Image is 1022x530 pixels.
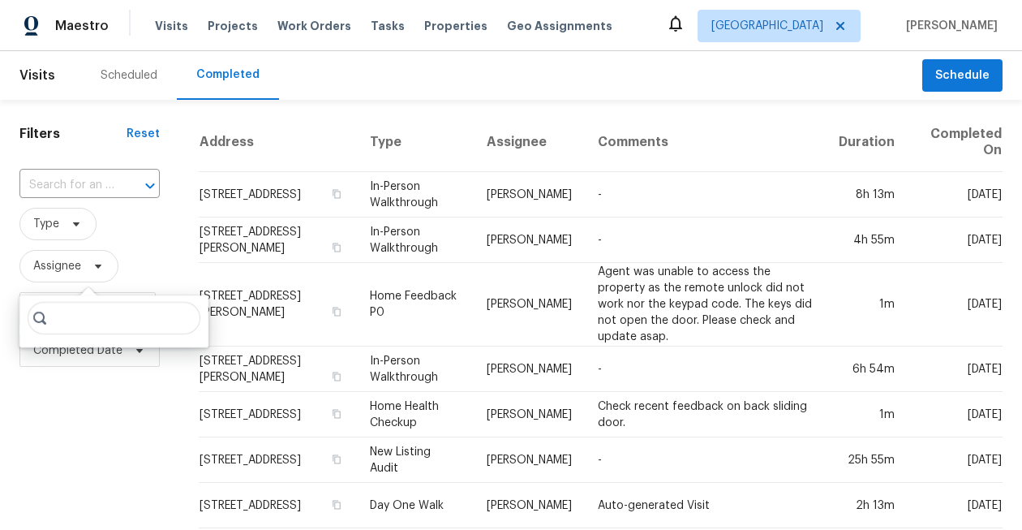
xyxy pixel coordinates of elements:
button: Copy Address [329,452,344,467]
span: Work Orders [277,18,351,34]
td: [DATE] [908,263,1003,347]
td: [STREET_ADDRESS] [199,437,357,483]
span: [GEOGRAPHIC_DATA] [711,18,823,34]
td: Auto-generated Visit [585,483,826,528]
td: [DATE] [908,172,1003,218]
span: Geo Assignments [507,18,612,34]
td: 8h 13m [826,172,908,218]
td: [PERSON_NAME] [474,437,585,483]
td: [PERSON_NAME] [474,483,585,528]
td: [DATE] [908,347,1003,392]
td: 2h 13m [826,483,908,528]
input: Search for an address... [19,173,114,198]
td: [PERSON_NAME] [474,218,585,263]
td: Agent was unable to access the property as the remote unlock did not work nor the keypad code. Th... [585,263,826,347]
th: Type [357,113,474,172]
td: [STREET_ADDRESS][PERSON_NAME] [199,263,357,347]
td: In-Person Walkthrough [357,172,474,218]
button: Copy Address [329,240,344,255]
td: 6h 54m [826,347,908,392]
td: 4h 55m [826,218,908,263]
button: Copy Address [329,498,344,512]
td: - [585,347,826,392]
span: [PERSON_NAME] [900,18,998,34]
td: [STREET_ADDRESS] [199,483,357,528]
td: [PERSON_NAME] [474,172,585,218]
span: Type [33,216,59,232]
td: [DATE] [908,437,1003,483]
td: [DATE] [908,218,1003,263]
span: Projects [208,18,258,34]
td: - [585,218,826,263]
th: Comments [585,113,826,172]
td: [STREET_ADDRESS][PERSON_NAME] [199,218,357,263]
span: Maestro [55,18,109,34]
td: In-Person Walkthrough [357,218,474,263]
td: [PERSON_NAME] [474,392,585,437]
span: Visits [19,58,55,93]
div: Completed [196,67,260,83]
td: - [585,172,826,218]
button: Copy Address [329,187,344,201]
td: - [585,437,826,483]
button: Copy Address [329,369,344,384]
span: Completed Date [33,343,122,359]
td: Check recent feedback on back sliding door. [585,392,826,437]
td: [DATE] [908,392,1003,437]
th: Completed On [908,113,1003,172]
span: Tasks [371,20,405,32]
td: [STREET_ADDRESS][PERSON_NAME] [199,347,357,392]
td: New Listing Audit [357,437,474,483]
td: Home Health Checkup [357,392,474,437]
td: [DATE] [908,483,1003,528]
td: Home Feedback P0 [357,263,474,347]
td: [STREET_ADDRESS] [199,392,357,437]
button: Schedule [922,59,1003,93]
td: 25h 55m [826,437,908,483]
td: Day One Walk [357,483,474,528]
td: 1m [826,392,908,437]
td: [PERSON_NAME] [474,263,585,347]
h1: Filters [19,126,127,142]
button: Copy Address [329,407,344,421]
span: Assignee [33,258,81,274]
th: Duration [826,113,908,172]
div: Reset [127,126,160,142]
td: 1m [826,263,908,347]
span: Schedule [935,66,990,86]
th: Address [199,113,357,172]
span: Properties [424,18,487,34]
td: In-Person Walkthrough [357,347,474,392]
span: Visits [155,18,188,34]
div: Scheduled [101,67,157,84]
th: Assignee [474,113,585,172]
td: [STREET_ADDRESS] [199,172,357,218]
td: [PERSON_NAME] [474,347,585,392]
button: Open [139,175,161,197]
button: Copy Address [329,304,344,319]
